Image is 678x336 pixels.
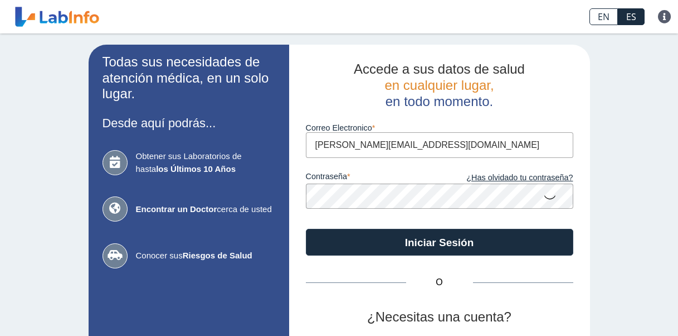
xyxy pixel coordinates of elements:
[406,276,473,289] span: O
[618,8,645,25] a: ES
[386,94,493,109] span: en todo momento.
[103,54,275,102] h2: Todas sus necesidades de atención médica, en un solo lugar.
[183,251,252,260] b: Riesgos de Salud
[589,8,618,25] a: EN
[103,116,275,130] h3: Desde aquí podrás...
[306,229,573,256] button: Iniciar Sesión
[306,309,573,325] h2: ¿Necesitas una cuenta?
[306,172,440,184] label: contraseña
[156,164,236,174] b: los Últimos 10 Años
[440,172,573,184] a: ¿Has olvidado tu contraseña?
[306,123,573,132] label: Correo Electronico
[136,204,217,214] b: Encontrar un Doctor
[136,203,275,216] span: cerca de usted
[136,249,275,262] span: Conocer sus
[136,150,275,175] span: Obtener sus Laboratorios de hasta
[384,78,494,93] span: en cualquier lugar,
[354,61,525,76] span: Accede a sus datos de salud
